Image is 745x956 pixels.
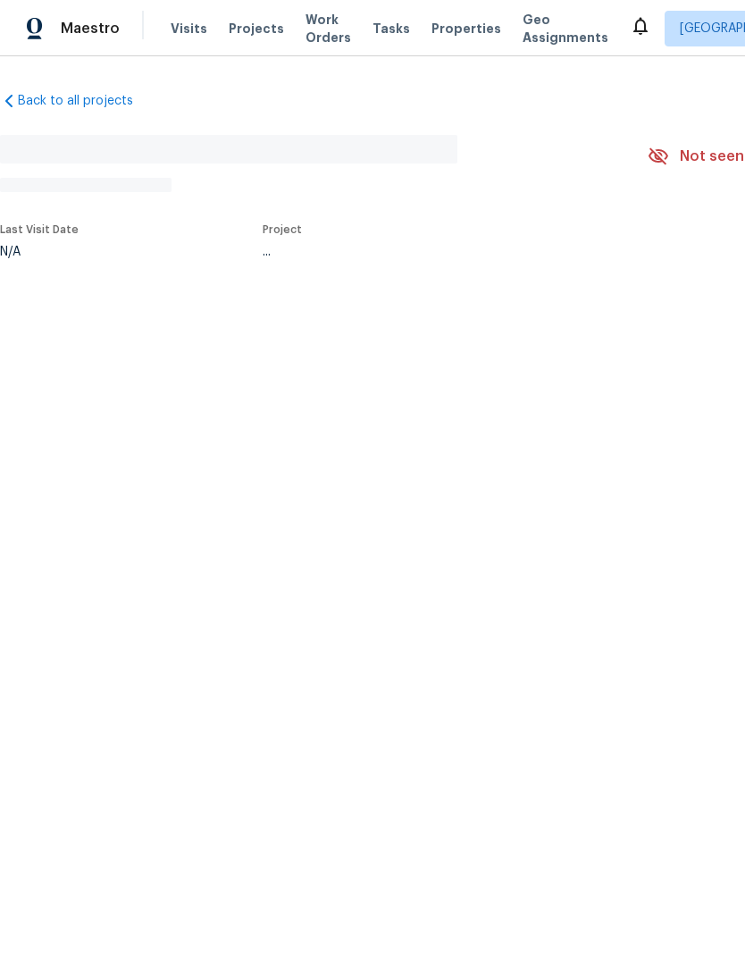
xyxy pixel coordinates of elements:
[229,20,284,38] span: Projects
[306,11,351,46] span: Work Orders
[171,20,207,38] span: Visits
[263,246,606,258] div: ...
[61,20,120,38] span: Maestro
[431,20,501,38] span: Properties
[372,22,410,35] span: Tasks
[263,224,302,235] span: Project
[523,11,608,46] span: Geo Assignments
